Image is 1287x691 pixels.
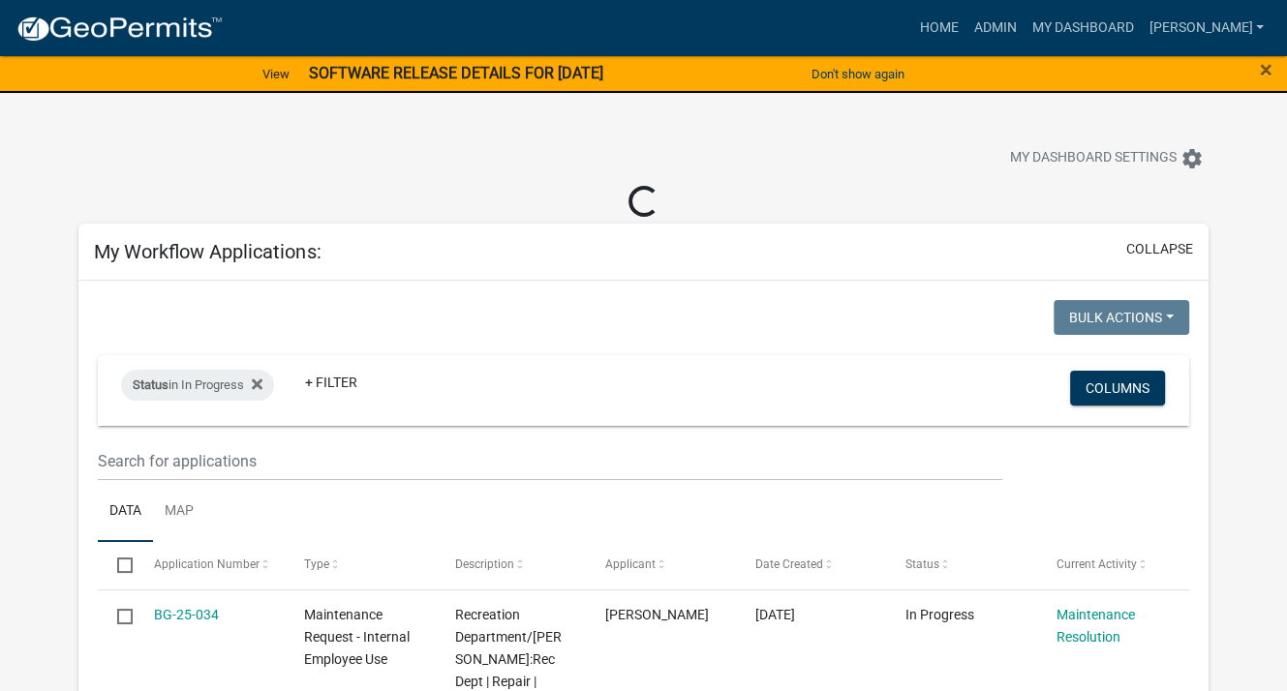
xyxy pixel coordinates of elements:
datatable-header-cell: Status [887,542,1037,588]
strong: SOFTWARE RELEASE DETAILS FOR [DATE] [309,64,603,82]
span: Application Number [154,557,260,571]
span: Applicant [605,557,656,571]
span: Description [454,557,513,571]
button: Columns [1070,371,1165,406]
span: Status [133,377,169,392]
datatable-header-cell: Current Activity [1037,542,1187,588]
i: settings [1180,147,1204,170]
span: Status [905,557,939,571]
button: Close [1260,58,1272,81]
span: Type [304,557,329,571]
span: Current Activity [1056,557,1136,571]
datatable-header-cell: Type [286,542,436,588]
a: [PERSON_NAME] [1141,10,1272,46]
span: Paul Metz [605,607,709,622]
span: Maintenance Request - Internal Employee Use [304,607,410,667]
div: in In Progress [121,370,274,401]
datatable-header-cell: Date Created [737,542,887,588]
span: × [1260,56,1272,83]
a: Data [98,481,153,543]
button: My Dashboard Settingssettings [995,139,1219,177]
a: My Dashboard [1024,10,1141,46]
span: My Dashboard Settings [1010,147,1177,170]
span: Date Created [755,557,823,571]
h5: My Workflow Applications: [94,240,321,263]
span: 07/28/2025 [755,607,795,622]
a: + Filter [290,365,373,400]
a: Admin [965,10,1024,46]
button: collapse [1126,239,1193,259]
button: Don't show again [804,58,912,90]
a: BG-25-034 [154,607,219,622]
button: Bulk Actions [1054,300,1189,335]
a: Home [911,10,965,46]
a: Maintenance Resolution [1056,607,1134,645]
a: View [255,58,297,90]
datatable-header-cell: Select [98,542,135,588]
datatable-header-cell: Applicant [587,542,737,588]
datatable-header-cell: Description [436,542,586,588]
datatable-header-cell: Application Number [136,542,286,588]
a: Map [153,481,205,543]
input: Search for applications [98,441,1001,481]
span: In Progress [905,607,974,622]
